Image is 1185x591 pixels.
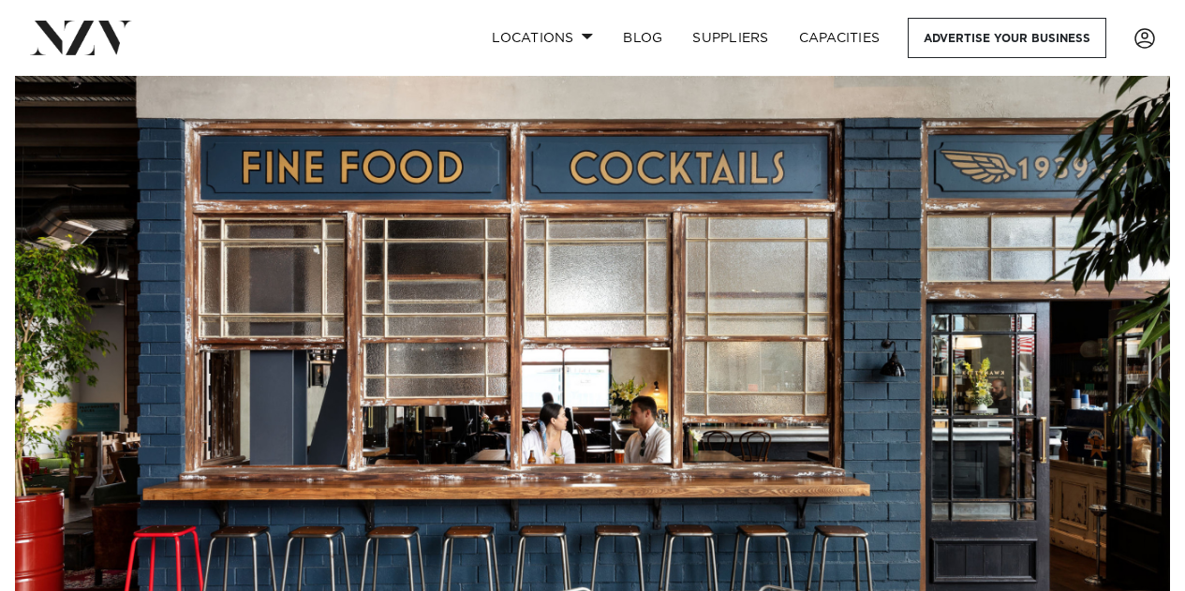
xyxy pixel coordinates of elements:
[608,18,677,58] a: BLOG
[677,18,783,58] a: SUPPLIERS
[784,18,896,58] a: Capacities
[30,21,132,54] img: nzv-logo.png
[908,18,1106,58] a: Advertise your business
[477,18,608,58] a: Locations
